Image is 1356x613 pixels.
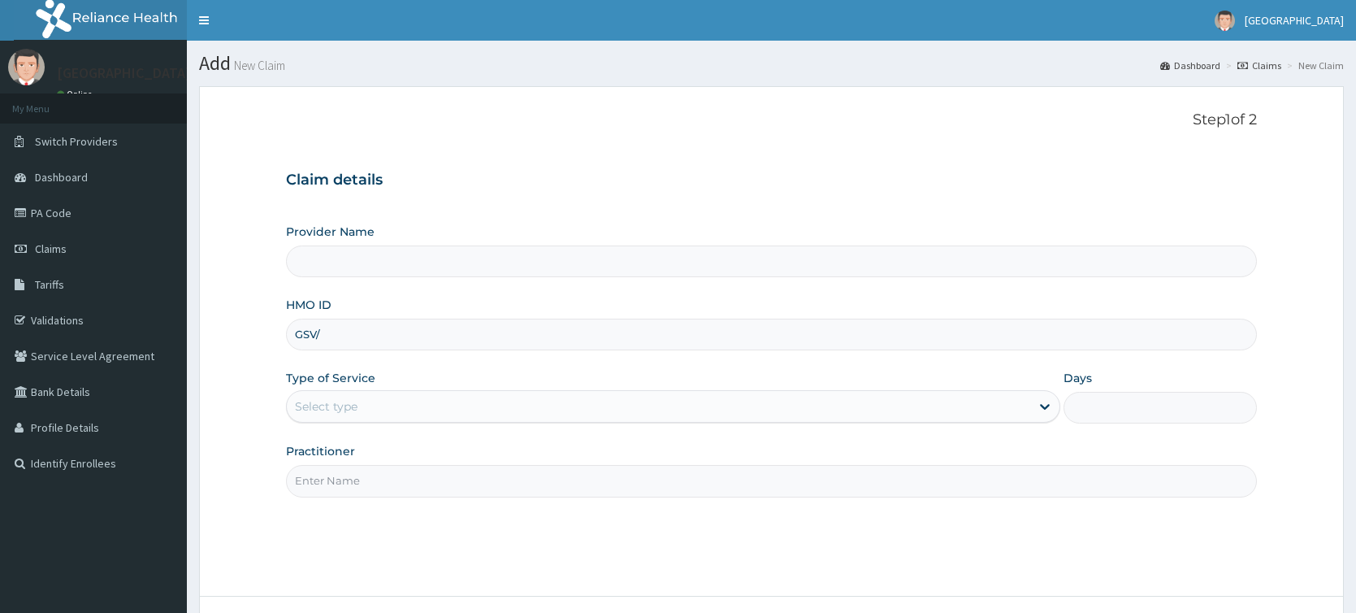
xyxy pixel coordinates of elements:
img: User Image [8,49,45,85]
span: Tariffs [35,277,64,292]
a: Dashboard [1160,59,1220,72]
input: Enter HMO ID [286,319,1258,350]
span: [GEOGRAPHIC_DATA] [1245,13,1344,28]
img: User Image [1215,11,1235,31]
label: HMO ID [286,297,331,313]
div: Select type [295,398,357,415]
a: Claims [1237,59,1281,72]
p: [GEOGRAPHIC_DATA] [57,66,191,80]
li: New Claim [1283,59,1344,72]
h3: Claim details [286,172,1258,189]
span: Dashboard [35,170,88,185]
label: Type of Service [286,370,375,386]
p: Step 1 of 2 [286,111,1258,129]
label: Practitioner [286,443,355,459]
label: Days [1064,370,1092,386]
small: New Claim [231,59,285,72]
span: Claims [35,241,67,256]
span: Switch Providers [35,134,118,149]
input: Enter Name [286,465,1258,497]
h1: Add [199,53,1344,74]
a: Online [57,89,96,100]
label: Provider Name [286,224,375,240]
